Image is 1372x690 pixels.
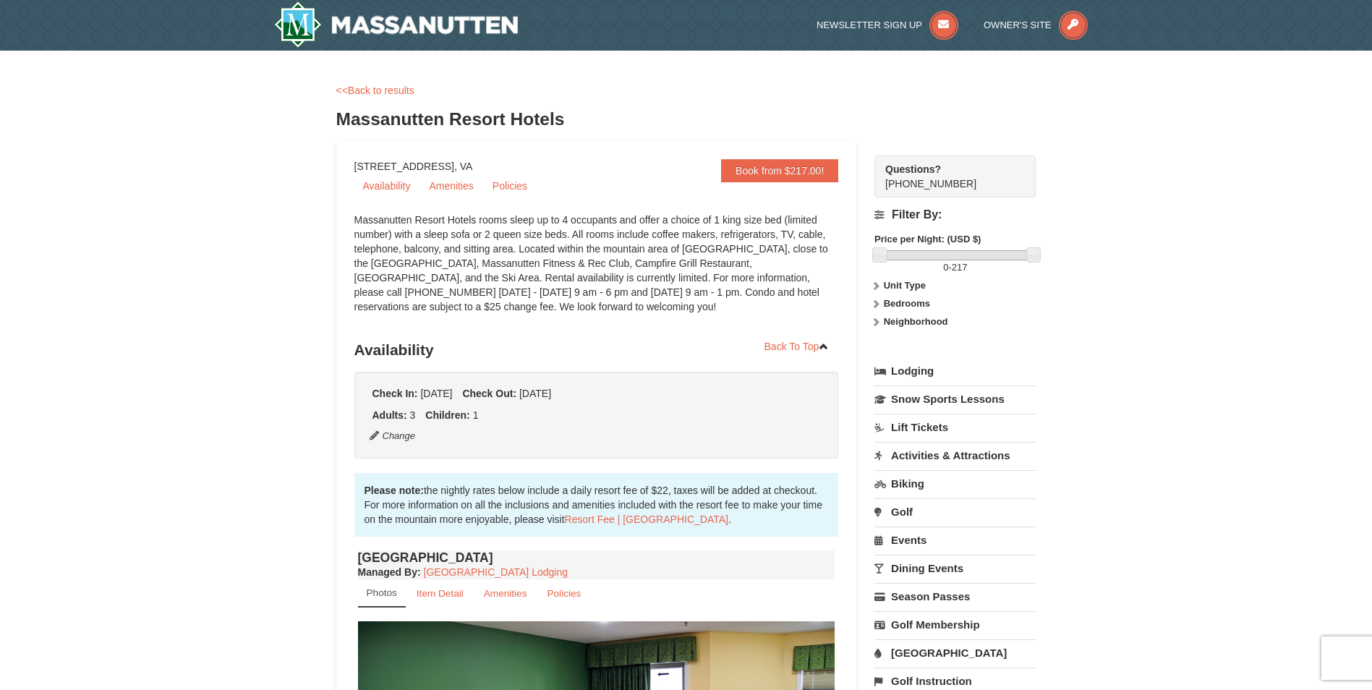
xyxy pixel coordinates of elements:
[884,298,930,309] strong: Bedrooms
[358,566,421,578] strong: :
[336,85,414,96] a: <<Back to results
[369,428,417,444] button: Change
[874,414,1036,440] a: Lift Tickets
[424,566,568,578] a: [GEOGRAPHIC_DATA] Lodging
[354,336,839,365] h3: Availability
[547,588,581,599] small: Policies
[354,175,419,197] a: Availability
[874,234,981,244] strong: Price per Night: (USD $)
[884,316,948,327] strong: Neighborhood
[874,358,1036,384] a: Lodging
[274,1,519,48] a: Massanutten Resort
[358,579,406,608] a: Photos
[519,388,551,399] span: [DATE]
[874,583,1036,610] a: Season Passes
[484,588,527,599] small: Amenities
[372,388,418,399] strong: Check In:
[565,514,728,525] a: Resort Fee | [GEOGRAPHIC_DATA]
[473,409,479,421] span: 1
[874,639,1036,666] a: [GEOGRAPHIC_DATA]
[817,20,958,30] a: Newsletter Sign Up
[336,105,1036,134] h3: Massanutten Resort Hotels
[354,213,839,328] div: Massanutten Resort Hotels rooms sleep up to 4 occupants and offer a choice of 1 king size bed (li...
[358,550,835,565] h4: [GEOGRAPHIC_DATA]
[420,388,452,399] span: [DATE]
[358,566,417,578] span: Managed By
[537,579,590,608] a: Policies
[417,588,464,599] small: Item Detail
[365,485,424,496] strong: Please note:
[474,579,537,608] a: Amenities
[274,1,519,48] img: Massanutten Resort Logo
[410,409,416,421] span: 3
[874,611,1036,638] a: Golf Membership
[874,498,1036,525] a: Golf
[407,579,473,608] a: Item Detail
[372,409,407,421] strong: Adults:
[367,587,397,598] small: Photos
[885,162,1010,189] span: [PHONE_NUMBER]
[885,163,941,175] strong: Questions?
[874,260,1036,275] label: -
[755,336,839,357] a: Back To Top
[984,20,1088,30] a: Owner's Site
[462,388,516,399] strong: Check Out:
[874,555,1036,582] a: Dining Events
[721,159,838,182] a: Book from $217.00!
[952,262,968,273] span: 217
[425,409,469,421] strong: Children:
[943,262,948,273] span: 0
[874,442,1036,469] a: Activities & Attractions
[874,527,1036,553] a: Events
[984,20,1052,30] span: Owner's Site
[420,175,482,197] a: Amenities
[817,20,922,30] span: Newsletter Sign Up
[874,208,1036,221] h4: Filter By:
[874,470,1036,497] a: Biking
[884,280,926,291] strong: Unit Type
[874,386,1036,412] a: Snow Sports Lessons
[354,473,839,537] div: the nightly rates below include a daily resort fee of $22, taxes will be added at checkout. For m...
[484,175,536,197] a: Policies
